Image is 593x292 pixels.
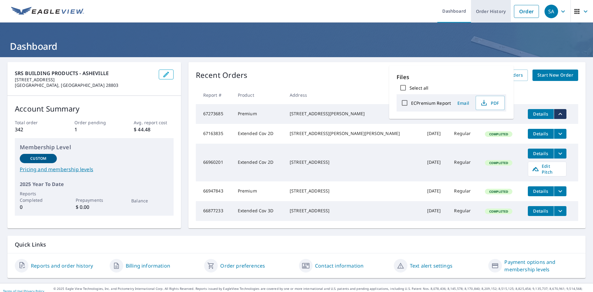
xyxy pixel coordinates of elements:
[290,111,417,117] div: [STREET_ADDRESS][PERSON_NAME]
[532,188,550,194] span: Details
[233,181,285,201] td: Premium
[422,201,449,221] td: [DATE]
[504,258,578,273] a: Payment options and membership levels
[290,130,417,137] div: [STREET_ADDRESS][PERSON_NAME][PERSON_NAME]
[528,186,554,196] button: detailsBtn-66947843
[410,85,428,91] label: Select all
[554,109,566,119] button: filesDropdownBtn-67273685
[532,70,578,81] a: Start New Order
[410,262,452,269] a: Text alert settings
[545,5,558,18] div: SA
[528,162,566,176] a: Edit Pitch
[131,197,168,204] p: Balance
[20,180,169,188] p: 2025 Year To Date
[422,181,449,201] td: [DATE]
[290,208,417,214] div: [STREET_ADDRESS]
[74,126,114,133] p: 1
[537,71,573,79] span: Start New Order
[20,190,57,203] p: Reports Completed
[456,100,471,106] span: Email
[290,188,417,194] div: [STREET_ADDRESS]
[196,201,233,221] td: 66877233
[476,96,505,110] button: PDF
[453,98,473,108] button: Email
[449,181,480,201] td: Regular
[220,262,265,269] a: Order preferences
[15,77,154,83] p: [STREET_ADDRESS]
[233,86,285,104] th: Product
[532,163,562,175] span: Edit Pitch
[449,144,480,181] td: Regular
[528,206,554,216] button: detailsBtn-66877233
[528,109,554,119] button: detailsBtn-67273685
[233,104,285,124] td: Premium
[486,132,512,136] span: Completed
[528,149,554,159] button: detailsBtn-66960201
[285,86,422,104] th: Address
[290,159,417,165] div: [STREET_ADDRESS]
[554,206,566,216] button: filesDropdownBtn-66877233
[196,86,233,104] th: Report #
[233,144,285,181] td: Extended Cov 2D
[486,209,512,214] span: Completed
[134,126,173,133] p: $ 44.48
[449,201,480,221] td: Regular
[196,104,233,124] td: 67273685
[532,131,550,137] span: Details
[233,124,285,144] td: Extended Cov 2D
[554,149,566,159] button: filesDropdownBtn-66960201
[15,103,174,114] p: Account Summary
[7,40,586,53] h1: Dashboard
[196,181,233,201] td: 66947843
[514,5,539,18] a: Order
[196,144,233,181] td: 66960201
[411,100,451,106] label: ECPremium Report
[554,186,566,196] button: filesDropdownBtn-66947843
[31,262,93,269] a: Reports and order history
[449,124,480,144] td: Regular
[486,189,512,194] span: Completed
[554,129,566,139] button: filesDropdownBtn-67163835
[532,111,550,117] span: Details
[532,208,550,214] span: Details
[196,124,233,144] td: 67163835
[30,156,46,161] p: Custom
[480,99,499,107] span: PDF
[233,201,285,221] td: Extended Cov 3D
[20,143,169,151] p: Membership Level
[15,70,154,77] p: SRS BUILDING PRODUCTS - ASHEVILLE
[15,241,578,248] p: Quick Links
[422,144,449,181] td: [DATE]
[422,124,449,144] td: [DATE]
[196,70,248,81] p: Recent Orders
[532,150,550,156] span: Details
[15,119,54,126] p: Total order
[528,129,554,139] button: detailsBtn-67163835
[126,262,170,269] a: Billing information
[134,119,173,126] p: Avg. report cost
[76,203,113,211] p: $ 0.00
[15,83,154,88] p: [GEOGRAPHIC_DATA], [GEOGRAPHIC_DATA] 28803
[315,262,364,269] a: Contact information
[486,161,512,165] span: Completed
[74,119,114,126] p: Order pending
[397,73,506,81] p: Files
[15,126,54,133] p: 342
[11,7,84,16] img: EV Logo
[20,203,57,211] p: 0
[76,197,113,203] p: Prepayments
[20,166,169,173] a: Pricing and membership levels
